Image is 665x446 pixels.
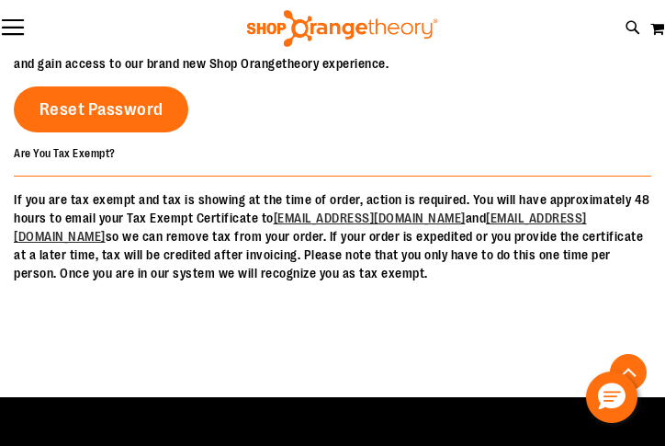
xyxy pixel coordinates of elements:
button: Back To Top [610,354,647,391]
a: [EMAIL_ADDRESS][DOMAIN_NAME] [274,211,466,225]
span: Reset Password [39,99,163,120]
strong: Are You Tax Exempt? [14,146,116,159]
a: Reset Password [14,86,188,132]
button: Hello, have a question? Let’s chat. [586,372,637,423]
img: Shop Orangetheory [244,10,440,47]
p: If you are tax exempt and tax is showing at the time of order, action is required. You will have ... [14,190,651,282]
